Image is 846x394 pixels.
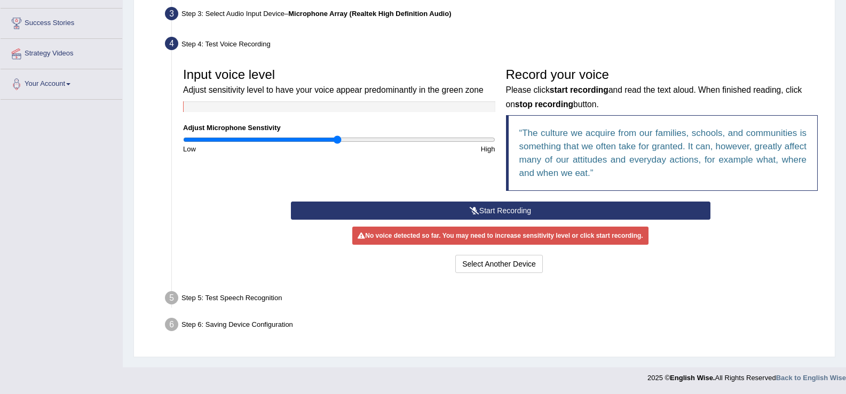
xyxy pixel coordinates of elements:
[183,85,484,94] small: Adjust sensitivity level to have your voice appear predominantly in the green zone
[455,255,543,273] button: Select Another Device
[352,227,648,245] div: No voice detected so far. You may need to increase sensitivity level or click start recording.
[506,68,818,110] h3: Record your voice
[1,39,122,66] a: Strategy Videos
[1,9,122,35] a: Success Stories
[160,34,830,57] div: Step 4: Test Voice Recording
[670,374,715,382] strong: English Wise.
[1,69,122,96] a: Your Account
[183,123,281,133] label: Adjust Microphone Senstivity
[550,85,608,94] b: start recording
[506,85,802,108] small: Please click and read the text aloud. When finished reading, click on button.
[284,10,452,18] span: –
[776,374,846,382] a: Back to English Wise
[288,10,451,18] b: Microphone Array (Realtek High Definition Audio)
[160,4,830,27] div: Step 3: Select Audio Input Device
[519,128,807,178] q: The culture we acquire from our families, schools, and communities is something that we often tak...
[160,315,830,338] div: Step 6: Saving Device Configuration
[647,367,846,383] div: 2025 © All Rights Reserved
[183,68,495,96] h3: Input voice level
[178,144,339,154] div: Low
[339,144,500,154] div: High
[160,288,830,311] div: Step 5: Test Speech Recognition
[515,100,573,109] b: stop recording
[291,202,710,220] button: Start Recording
